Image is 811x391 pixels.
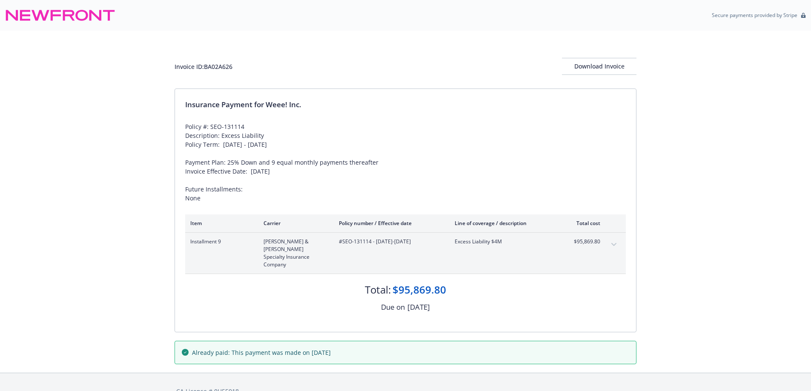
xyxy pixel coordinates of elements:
[562,58,636,75] button: Download Invoice
[190,238,250,245] span: Installment 9
[712,11,797,19] p: Secure payments provided by Stripe
[455,220,555,227] div: Line of coverage / description
[339,238,441,245] span: #SEO-131114 - [DATE]-[DATE]
[264,238,325,268] span: [PERSON_NAME] & [PERSON_NAME] Specialty Insurance Company
[339,220,441,227] div: Policy number / Effective date
[381,302,405,313] div: Due on
[190,220,250,227] div: Item
[185,233,626,274] div: Installment 9[PERSON_NAME] & [PERSON_NAME] Specialty Insurance Company#SEO-131114 - [DATE]-[DATE]...
[175,62,232,71] div: Invoice ID: BA02A626
[568,220,600,227] div: Total cost
[192,348,331,357] span: Already paid: This payment was made on [DATE]
[185,99,626,110] div: Insurance Payment for Weee! Inc.
[455,238,555,245] span: Excess Liability $4M
[365,283,391,297] div: Total:
[407,302,430,313] div: [DATE]
[568,238,600,245] span: $95,869.80
[607,238,621,251] button: expand content
[185,122,626,203] div: Policy #: SEO-131114 Description: Excess Liability Policy Term: [DATE] - [DATE] Payment Plan: 25%...
[393,283,446,297] div: $95,869.80
[562,58,636,74] div: Download Invoice
[264,220,325,227] div: Carrier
